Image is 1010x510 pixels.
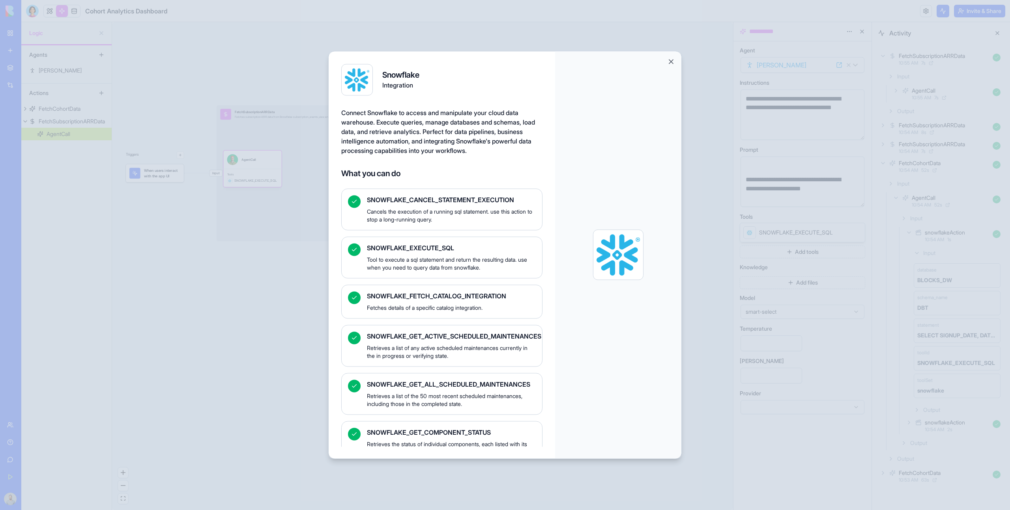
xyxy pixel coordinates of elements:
h4: Snowflake [382,69,419,80]
span: Retrieves a list of the 50 most recent scheduled maintenances, including those in the completed s... [367,392,536,408]
span: SNOWFLAKE_GET_ACTIVE_SCHEDULED_MAINTENANCES [367,331,536,341]
span: SNOWFLAKE_FETCH_CATALOG_INTEGRATION [367,291,536,301]
span: Retrieves the status of individual components, each listed with its current status. [367,440,536,456]
span: Cancels the execution of a running sql statement. use this action to stop a long-running query. [367,208,536,223]
span: Retrieves a list of any active scheduled maintenances currently in the in progress or verifying s... [367,344,536,360]
span: Connect Snowflake to access and manipulate your cloud data warehouse. Execute queries, manage dat... [341,109,535,154]
span: Fetches details of a specific catalog integration. [367,304,536,312]
span: SNOWFLAKE_GET_ALL_SCHEDULED_MAINTENANCES [367,380,536,389]
span: SNOWFLAKE_GET_COMPONENT_STATUS [367,428,536,437]
span: SNOWFLAKE_CANCEL_STATEMENT_EXECUTION [367,195,536,205]
span: Tool to execute a sql statement and return the resulting data. use when you need to query data fr... [367,256,536,272]
h4: What you can do [341,168,542,179]
span: Integration [382,80,419,90]
span: SNOWFLAKE_EXECUTE_SQL [367,243,536,253]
